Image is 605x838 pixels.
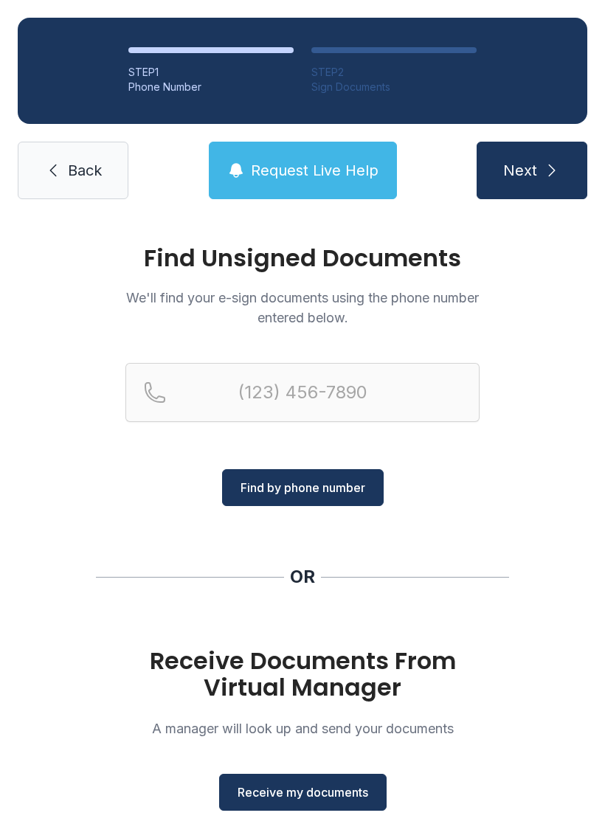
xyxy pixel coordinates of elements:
[251,160,378,181] span: Request Live Help
[125,246,480,270] h1: Find Unsigned Documents
[311,80,477,94] div: Sign Documents
[503,160,537,181] span: Next
[125,363,480,422] input: Reservation phone number
[128,65,294,80] div: STEP 1
[125,288,480,328] p: We'll find your e-sign documents using the phone number entered below.
[238,783,368,801] span: Receive my documents
[68,160,102,181] span: Back
[311,65,477,80] div: STEP 2
[125,718,480,738] p: A manager will look up and send your documents
[128,80,294,94] div: Phone Number
[290,565,315,589] div: OR
[241,479,365,496] span: Find by phone number
[125,648,480,701] h1: Receive Documents From Virtual Manager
